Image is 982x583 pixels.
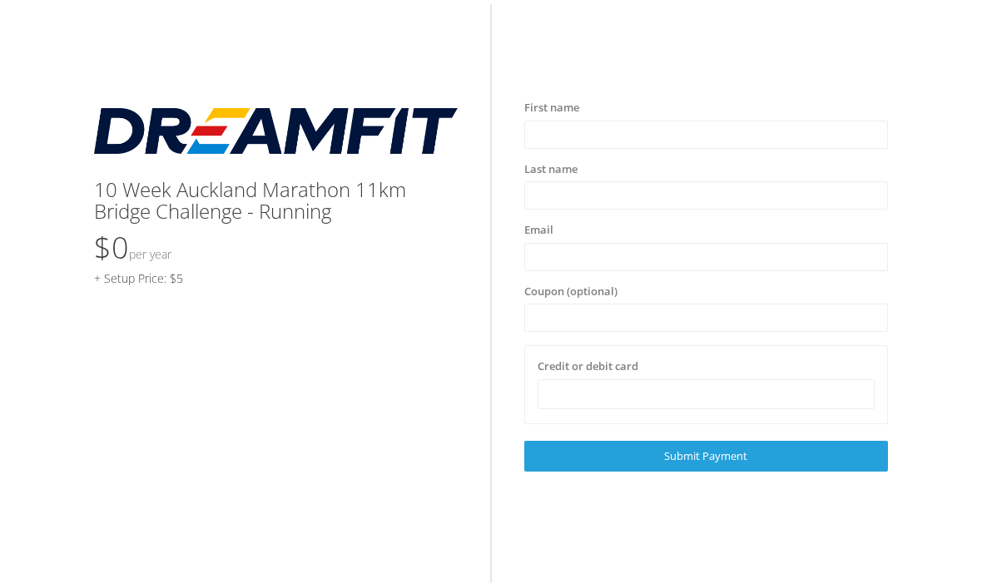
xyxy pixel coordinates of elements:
[129,246,171,262] small: Per Year
[94,272,458,284] h5: + Setup Price: $5
[524,441,888,472] a: Submit Payment
[94,100,458,162] img: DreamFit_RGB.png
[524,100,579,116] label: First name
[94,227,171,268] span: $0
[524,222,553,239] label: Email
[664,448,747,463] span: Submit Payment
[538,358,638,375] label: Credit or debit card
[94,179,458,223] h3: 10 Week Auckland Marathon 11km Bridge Challenge - Running
[548,387,864,401] iframe: Secure card payment input frame
[524,161,578,178] label: Last name
[524,284,617,300] label: Coupon (optional)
